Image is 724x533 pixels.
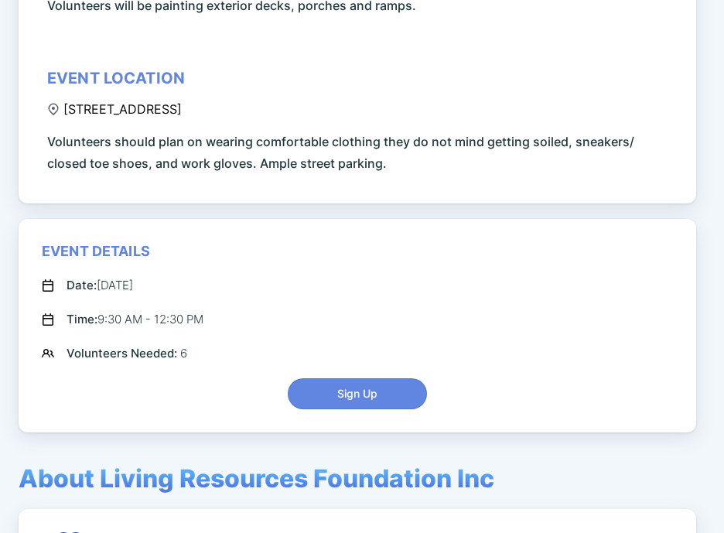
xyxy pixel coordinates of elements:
span: Sign Up [337,386,377,401]
span: Volunteers Needed: [67,346,180,360]
span: Volunteers should plan on wearing comfortable clothing they do not mind getting soiled, sneakers/... [47,131,673,174]
div: [DATE] [67,276,133,295]
button: Sign Up [288,378,427,409]
div: [STREET_ADDRESS] [47,101,182,117]
div: 6 [67,344,187,363]
span: Time: [67,312,97,326]
div: 9:30 AM - 12:30 PM [67,310,203,329]
div: Event Details [42,242,150,261]
div: event location [47,69,185,87]
span: About Living Resources Foundation Inc [19,463,494,494]
span: Date: [67,278,97,292]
